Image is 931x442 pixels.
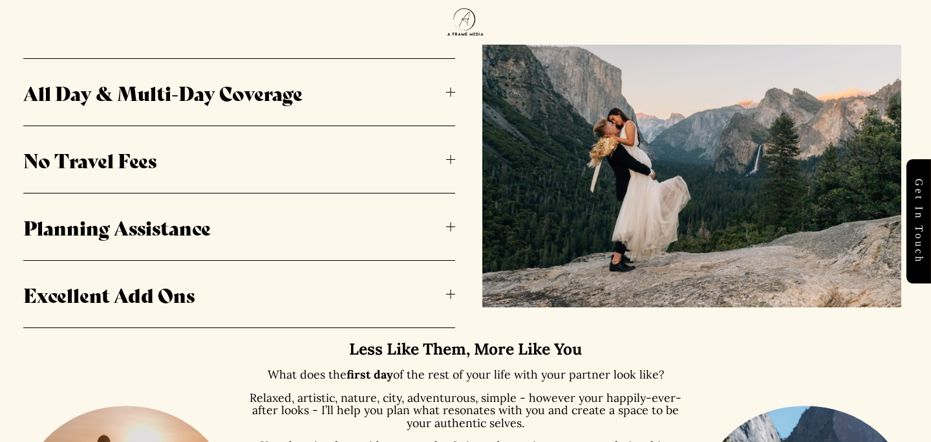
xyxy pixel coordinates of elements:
[250,368,681,381] p: What does the of the rest of your life with your partner look like?
[23,78,446,106] span: All Day & Multi-Day Coverage
[349,338,582,359] strong: Less Like Them, More Like You
[250,392,681,430] p: Relaxed, artistic, nature, city, adventurous, simple - however your happily-ever-after looks - I’...
[23,126,455,193] button: No Travel Fees
[23,261,455,327] button: Excellent Add Ons
[23,213,446,241] span: Planning Assistance
[23,59,455,126] button: All Day & Multi-Day Coverage
[906,159,931,283] a: Get in touch
[23,280,446,308] span: Excellent Add Ons
[23,193,455,260] button: Planning Assistance
[347,367,393,382] strong: first day
[23,146,446,173] span: No Travel Fees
